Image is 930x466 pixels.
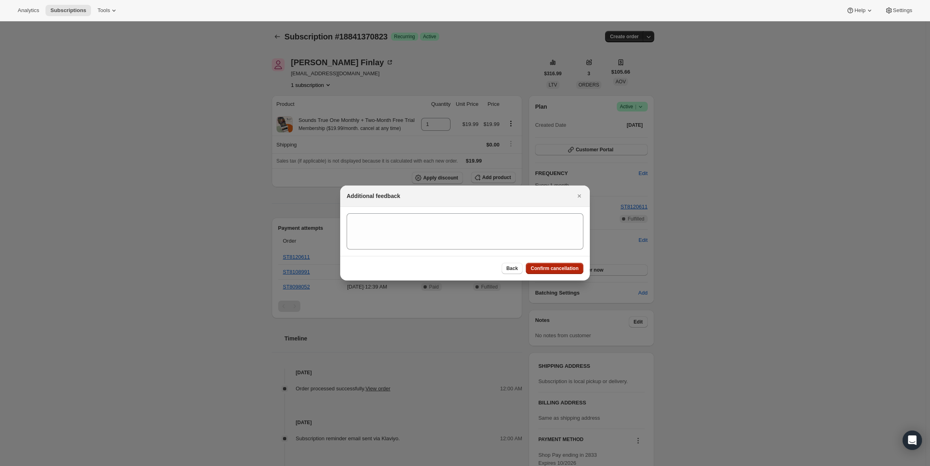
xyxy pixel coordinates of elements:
[854,7,865,14] span: Help
[893,7,912,14] span: Settings
[50,7,86,14] span: Subscriptions
[526,263,583,274] button: Confirm cancellation
[880,5,917,16] button: Settings
[18,7,39,14] span: Analytics
[841,5,878,16] button: Help
[93,5,123,16] button: Tools
[531,265,579,272] span: Confirm cancellation
[506,265,518,272] span: Back
[574,190,585,202] button: Close
[97,7,110,14] span: Tools
[347,192,400,200] h2: Additional feedback
[903,431,922,450] div: Open Intercom Messenger
[13,5,44,16] button: Analytics
[502,263,523,274] button: Back
[45,5,91,16] button: Subscriptions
